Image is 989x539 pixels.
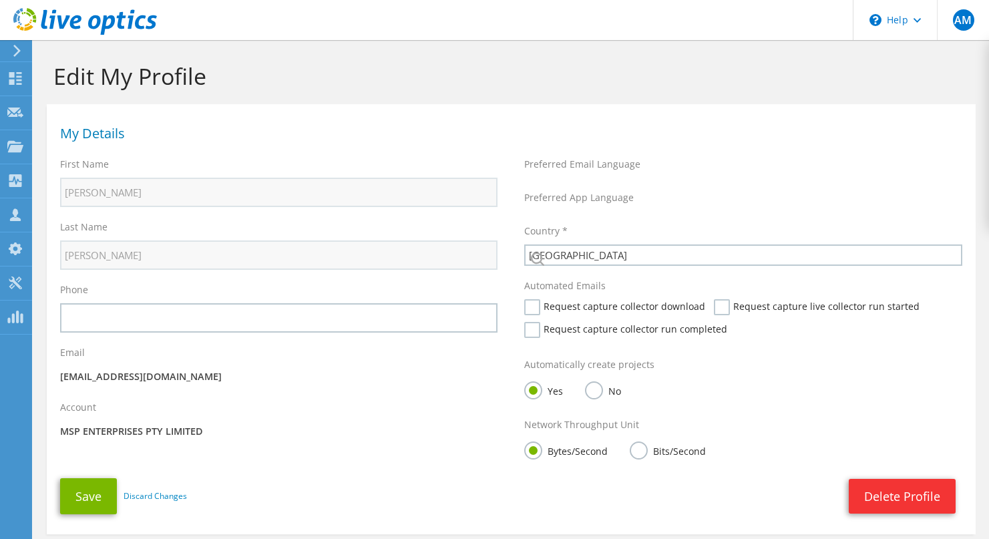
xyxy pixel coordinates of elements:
[630,441,706,458] label: Bits/Second
[60,158,109,171] label: First Name
[60,283,88,297] label: Phone
[60,424,498,439] p: MSP ENTERPRISES PTY LIMITED
[524,322,727,338] label: Request capture collector run completed
[524,279,606,293] label: Automated Emails
[524,418,639,431] label: Network Throughput Unit
[524,358,654,371] label: Automatically create projects
[60,369,498,384] p: [EMAIL_ADDRESS][DOMAIN_NAME]
[60,401,96,414] label: Account
[524,381,563,398] label: Yes
[869,14,881,26] svg: \n
[124,489,187,504] a: Discard Changes
[60,220,108,234] label: Last Name
[60,346,85,359] label: Email
[849,479,956,514] a: Delete Profile
[524,299,705,315] label: Request capture collector download
[60,478,117,514] button: Save
[524,224,568,238] label: Country *
[60,127,956,140] h1: My Details
[524,158,640,171] label: Preferred Email Language
[53,62,962,90] h1: Edit My Profile
[714,299,920,315] label: Request capture live collector run started
[524,191,634,204] label: Preferred App Language
[953,9,974,31] span: AM
[524,441,608,458] label: Bytes/Second
[585,381,621,398] label: No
